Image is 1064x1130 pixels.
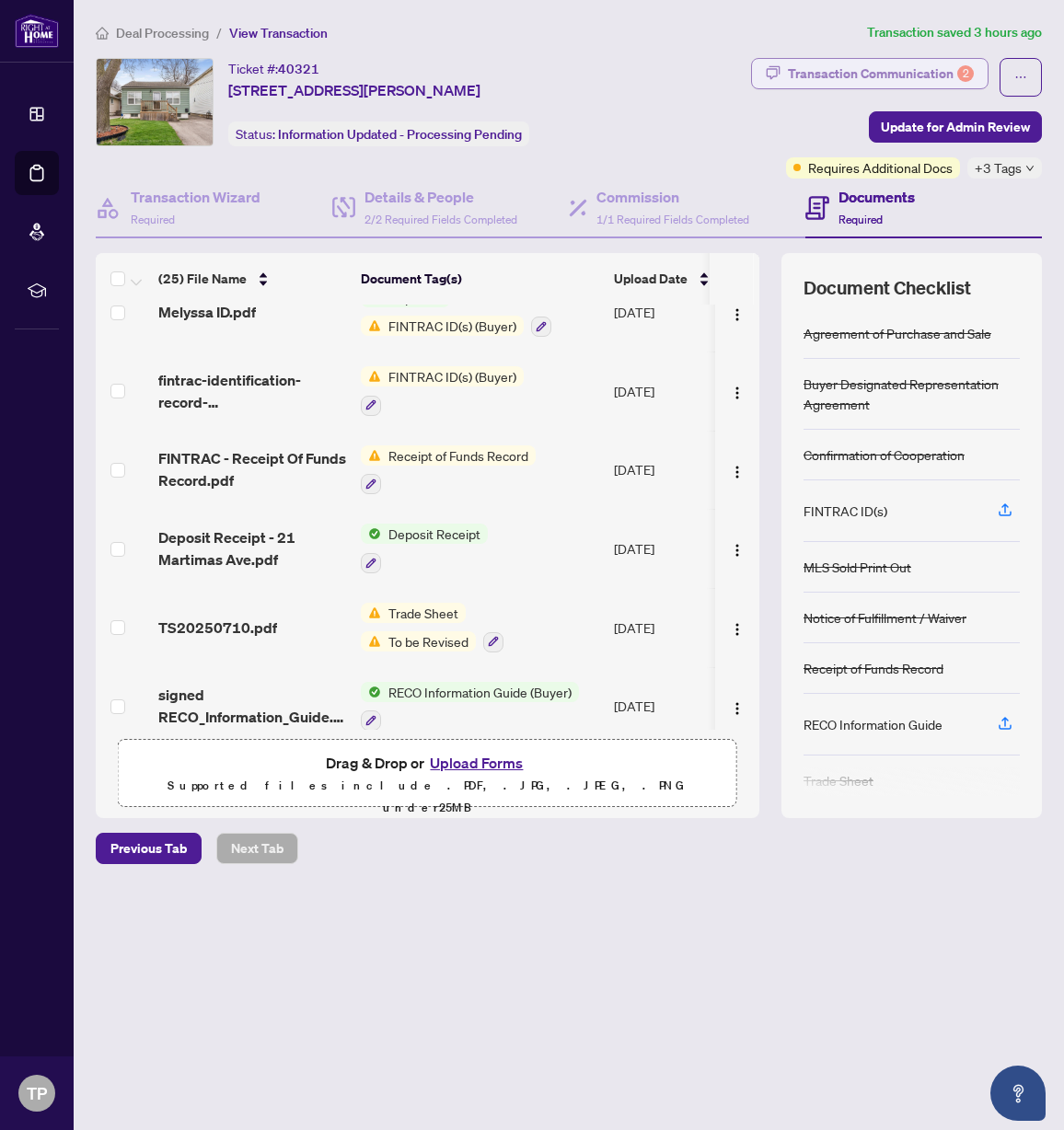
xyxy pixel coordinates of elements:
div: Agreement of Purchase and Sale [804,323,991,343]
span: Melyssa ID.pdf [158,301,256,323]
span: Requires Additional Docs [808,157,953,178]
div: Notice of Fulfillment / Waiver [804,607,966,628]
button: Transaction Communication2 [751,58,989,89]
button: Status IconRECO Information Guide (Buyer) [361,682,579,732]
button: Status IconReceipt of Funds Record [361,445,536,495]
button: Status IconTrade SheetStatus IconTo be Revised [361,603,503,652]
h4: Transaction Wizard [131,186,260,208]
th: Upload Date [607,253,732,305]
span: Upload Date [614,269,688,289]
td: [DATE] [607,509,732,588]
img: Logo [730,465,745,479]
span: FINTRAC ID(s) (Buyer) [381,366,524,386]
span: TS20250710.pdf [158,617,277,639]
button: Logo [723,376,752,406]
span: 2/2 Required Fields Completed [364,213,517,226]
span: Deal Processing [116,25,209,41]
div: 2 [957,65,974,82]
span: Information Updated - Processing Pending [278,126,522,143]
button: Previous Tab [96,833,202,864]
div: Buyer Designated Representation Agreement [804,374,1020,414]
button: Next Tab [216,833,298,864]
button: Update for Admin Review [869,111,1042,143]
span: FINTRAC ID(s) (Buyer) [381,316,524,336]
img: Status Icon [361,524,381,544]
h4: Commission [596,186,749,208]
button: Logo [723,613,752,642]
div: Receipt of Funds Record [804,658,943,678]
article: Transaction saved 3 hours ago [867,22,1042,43]
span: Drag & Drop orUpload FormsSupported files include .PDF, .JPG, .JPEG, .PNG under25MB [119,740,736,830]
span: Deposit Receipt [381,524,488,544]
span: Required [838,213,883,226]
button: Open asap [990,1066,1046,1121]
span: (25) File Name [158,269,247,289]
img: Logo [730,543,745,558]
button: Status IconFINTRAC ID(s) (Buyer) [361,366,524,416]
img: Status Icon [361,316,381,336]
span: Trade Sheet [381,603,466,623]
span: Deposit Receipt - 21 Martimas Ave.pdf [158,526,346,571]
td: [DATE] [607,667,732,746]
span: Drag & Drop or [326,751,528,775]
img: Status Icon [361,682,381,702]
span: [STREET_ADDRESS][PERSON_NAME] [228,79,480,101]
td: [DATE] [607,272,732,352]
td: [DATE] [607,431,732,510]
span: TP [27,1080,47,1106]
button: Status IconDuplicateStatus IconFINTRAC ID(s) (Buyer) [361,287,551,337]
div: FINTRAC ID(s) [804,501,887,521]
img: Logo [730,307,745,322]
button: Logo [723,534,752,563]
span: To be Revised [381,631,476,651]
span: home [96,27,109,40]
span: down [1025,164,1035,173]
img: Status Icon [361,603,381,623]
button: Logo [723,691,752,721]
div: RECO Information Guide [804,714,943,734]
div: Ticket #: [228,58,319,79]
h4: Documents [838,186,915,208]
p: Supported files include .PDF, .JPG, .JPEG, .PNG under 25 MB [130,775,725,819]
span: fintrac-identification-record-[PERSON_NAME]-20250714-200626.pdf [158,369,346,413]
span: 1/1 Required Fields Completed [596,213,749,226]
div: Confirmation of Cooperation [804,444,965,465]
span: +3 Tags [975,157,1022,179]
img: Status Icon [361,366,381,386]
th: Document Tag(s) [353,253,607,305]
span: Receipt of Funds Record [381,445,536,466]
img: Status Icon [361,631,381,651]
button: Logo [723,297,752,327]
img: Logo [730,701,745,716]
td: [DATE] [607,588,732,667]
th: (25) File Name [151,253,353,305]
td: [DATE] [607,352,732,431]
button: Upload Forms [424,751,528,775]
span: Previous Tab [110,834,187,863]
div: Transaction Communication [788,59,974,88]
span: Required [131,213,175,226]
span: Document Checklist [804,275,971,301]
li: / [216,22,222,43]
h4: Details & People [364,186,517,208]
span: Update for Admin Review [881,112,1030,142]
div: MLS Sold Print Out [804,557,911,577]
span: signed RECO_Information_Guide.pdf [158,684,346,728]
img: Status Icon [361,445,381,466]
img: IMG-X12091058_1.jpg [97,59,213,145]
button: Logo [723,455,752,484]
img: Logo [730,386,745,400]
img: Logo [730,622,745,637]
span: RECO Information Guide (Buyer) [381,682,579,702]
button: Status IconDeposit Receipt [361,524,488,573]
span: ellipsis [1014,71,1027,84]
span: FINTRAC - Receipt Of Funds Record.pdf [158,447,346,491]
span: 40321 [278,61,319,77]
span: View Transaction [229,25,328,41]
img: logo [15,14,59,48]
div: Status: [228,121,529,146]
